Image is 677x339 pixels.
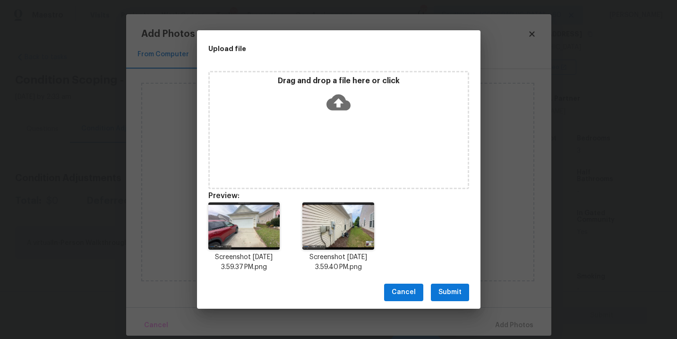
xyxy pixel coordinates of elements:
img: x8WF2l2rDbW6wAAAABJRU5ErkJggg== [208,202,280,250]
p: Screenshot [DATE] 3.59.40 PM.png [302,252,374,272]
img: H5fBC4YAVKkUAAAAAElFTkSuQmCC [302,202,374,250]
span: Cancel [392,287,416,298]
p: Drag and drop a file here or click [210,76,468,86]
h2: Upload file [208,43,427,54]
span: Submit [438,287,462,298]
p: Screenshot [DATE] 3.59.37 PM.png [208,252,280,272]
button: Submit [431,284,469,301]
button: Cancel [384,284,423,301]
